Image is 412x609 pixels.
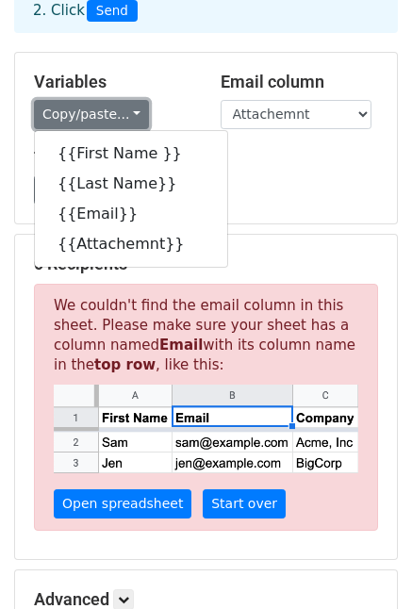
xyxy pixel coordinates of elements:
a: {{Email}} [35,199,227,229]
h5: Email column [221,72,379,92]
iframe: Chat Widget [318,518,412,609]
a: Copy/paste... [34,100,149,129]
a: {{Last Name}} [35,169,227,199]
strong: Email [159,337,203,354]
a: Start over [203,489,286,518]
strong: top row [94,356,156,373]
a: Open spreadsheet [54,489,191,518]
p: We couldn't find the email column in this sheet. Please make sure your sheet has a column named w... [34,284,378,531]
h5: Variables [34,72,192,92]
a: {{First Name }} [35,139,227,169]
a: {{Attachemnt}} [35,229,227,259]
img: google_sheets_email_column-fe0440d1484b1afe603fdd0efe349d91248b687ca341fa437c667602712cb9b1.png [54,385,358,473]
